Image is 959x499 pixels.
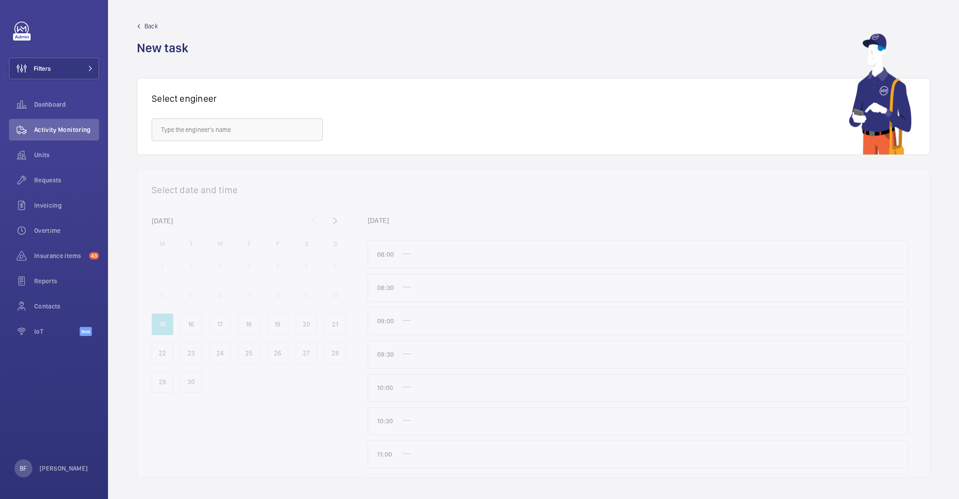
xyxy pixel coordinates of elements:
button: Filters [9,58,99,79]
span: Invoicing [34,201,99,210]
p: BF [20,464,27,473]
h1: New task [137,40,194,56]
span: Activity Monitoring [34,125,99,134]
span: Units [34,150,99,159]
span: 43 [89,252,99,259]
img: mechanic using app [849,33,912,154]
span: Overtime [34,226,99,235]
span: Back [144,22,158,31]
span: Reports [34,277,99,286]
span: Contacts [34,302,99,311]
span: Requests [34,176,99,185]
span: Beta [80,327,92,336]
span: IoT [34,327,80,336]
h1: Select engineer [152,93,217,104]
span: Dashboard [34,100,99,109]
input: Type the engineer's name [152,118,323,141]
p: [PERSON_NAME] [40,464,88,473]
span: Filters [34,64,51,73]
span: Insurance items [34,251,86,260]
